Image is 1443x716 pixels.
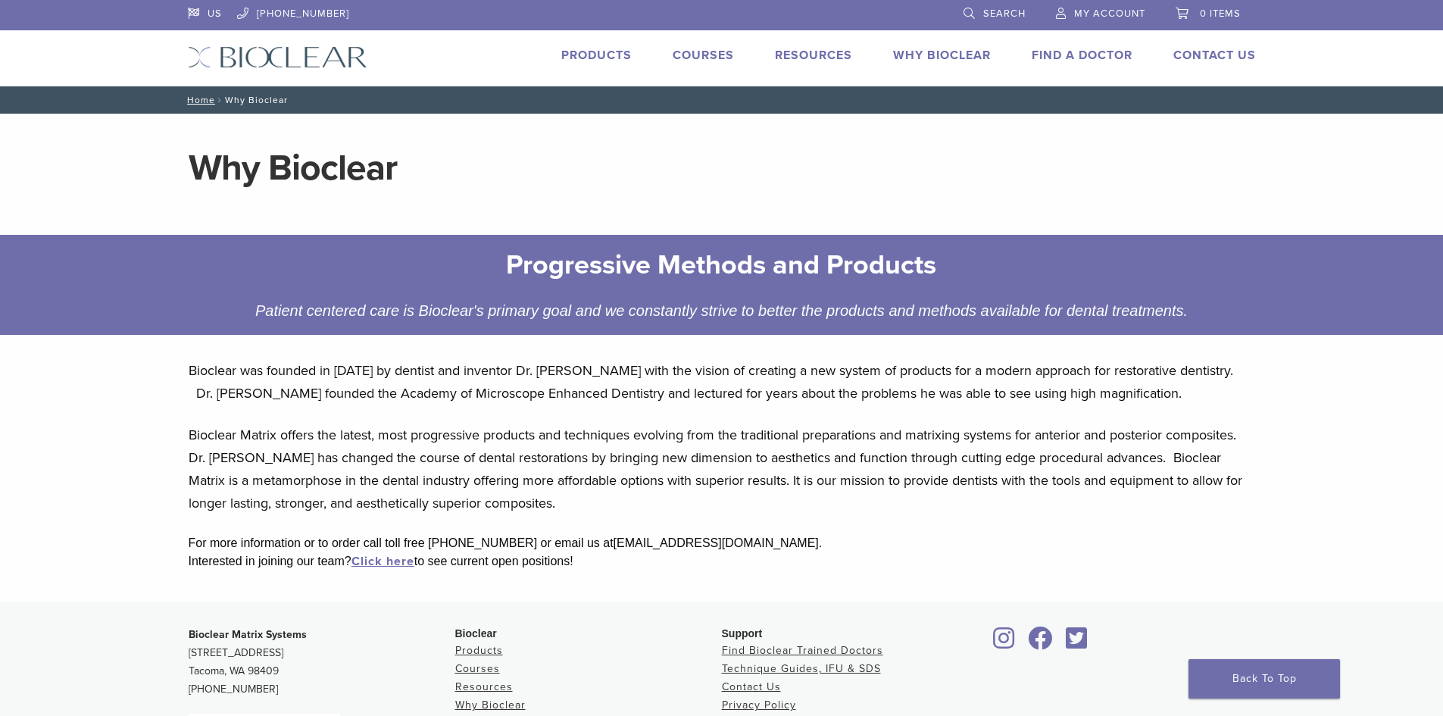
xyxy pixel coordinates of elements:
a: Contact Us [722,680,781,693]
span: / [215,96,225,104]
a: Products [455,644,503,657]
strong: Bioclear Matrix Systems [189,628,307,641]
div: For more information or to order call toll free [PHONE_NUMBER] or email us at [EMAIL_ADDRESS][DOM... [189,534,1255,552]
span: My Account [1074,8,1145,20]
a: Contact Us [1173,48,1256,63]
h2: Progressive Methods and Products [252,247,1192,283]
a: Home [183,95,215,105]
h1: Why Bioclear [189,150,1255,186]
a: Why Bioclear [455,699,526,711]
div: Interested in joining our team? to see current open positions! [189,552,1255,571]
a: Bioclear [989,636,1020,651]
p: [STREET_ADDRESS] Tacoma, WA 98409 [PHONE_NUMBER] [189,626,455,699]
a: Technique Guides, IFU & SDS [722,662,881,675]
a: Find A Doctor [1032,48,1132,63]
nav: Why Bioclear [176,86,1267,114]
a: Resources [455,680,513,693]
span: Support [722,627,763,639]
a: Back To Top [1188,659,1340,699]
a: Why Bioclear [893,48,991,63]
span: Bioclear [455,627,497,639]
p: Bioclear Matrix offers the latest, most progressive products and techniques evolving from the tra... [189,424,1255,514]
p: Bioclear was founded in [DATE] by dentist and inventor Dr. [PERSON_NAME] with the vision of creat... [189,359,1255,405]
a: Bioclear [1023,636,1058,651]
img: Bioclear [188,46,367,68]
span: 0 items [1200,8,1241,20]
div: Patient centered care is Bioclear's primary goal and we constantly strive to better the products ... [241,299,1203,323]
a: Click here [351,554,414,569]
a: Resources [775,48,852,63]
span: Search [983,8,1026,20]
a: Privacy Policy [722,699,796,711]
a: Courses [455,662,500,675]
a: Find Bioclear Trained Doctors [722,644,883,657]
a: Products [561,48,632,63]
a: Courses [673,48,734,63]
a: Bioclear [1061,636,1093,651]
